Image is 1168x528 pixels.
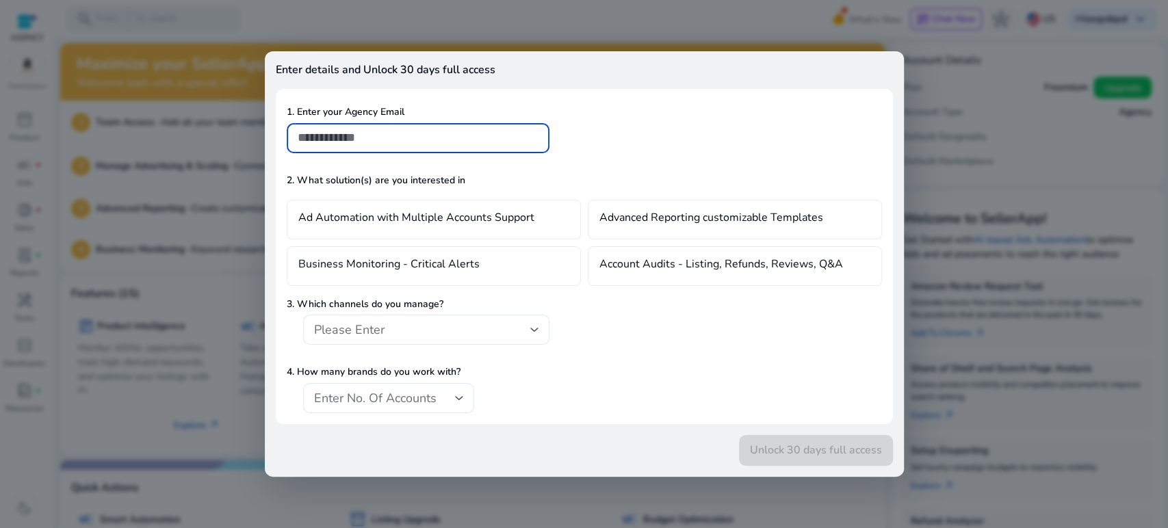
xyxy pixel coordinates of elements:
[298,258,480,274] h4: Business Monitoring - Critical Alerts
[314,390,437,406] span: Enter No. Of Accounts
[298,211,534,228] h4: Ad Automation with Multiple Accounts Support
[599,211,823,228] h4: Advanced Reporting customizable Templates
[287,105,882,119] p: 1. Enter your Agency Email
[276,64,893,89] h4: Enter details and Unlock 30 days full access
[287,173,882,187] p: 2. What solution(s) are you interested in
[314,321,385,338] span: Please Enter
[599,258,843,274] h4: Account Audits - Listing, Refunds, Reviews, Q&A
[287,365,882,379] p: 4. How many brands do you work with?
[287,297,882,311] p: 3. Which channels do you manage?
